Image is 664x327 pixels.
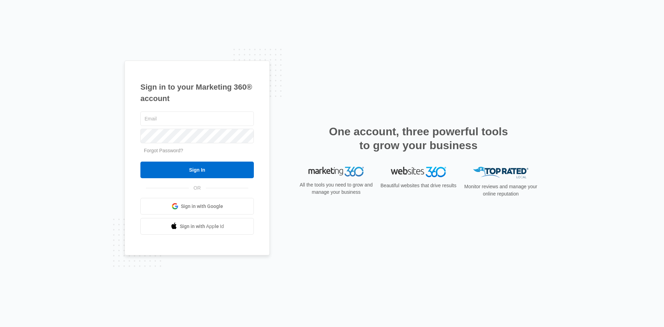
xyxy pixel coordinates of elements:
[180,223,224,230] span: Sign in with Apple Id
[140,81,254,104] h1: Sign in to your Marketing 360® account
[380,182,457,189] p: Beautiful websites that drive results
[308,167,364,176] img: Marketing 360
[391,167,446,177] img: Websites 360
[140,111,254,126] input: Email
[144,148,183,153] a: Forgot Password?
[327,125,510,152] h2: One account, three powerful tools to grow your business
[140,162,254,178] input: Sign In
[181,203,223,210] span: Sign in with Google
[140,198,254,215] a: Sign in with Google
[297,181,375,196] p: All the tools you need to grow and manage your business
[473,167,528,178] img: Top Rated Local
[462,183,539,198] p: Monitor reviews and manage your online reputation
[140,218,254,235] a: Sign in with Apple Id
[189,184,206,192] span: OR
